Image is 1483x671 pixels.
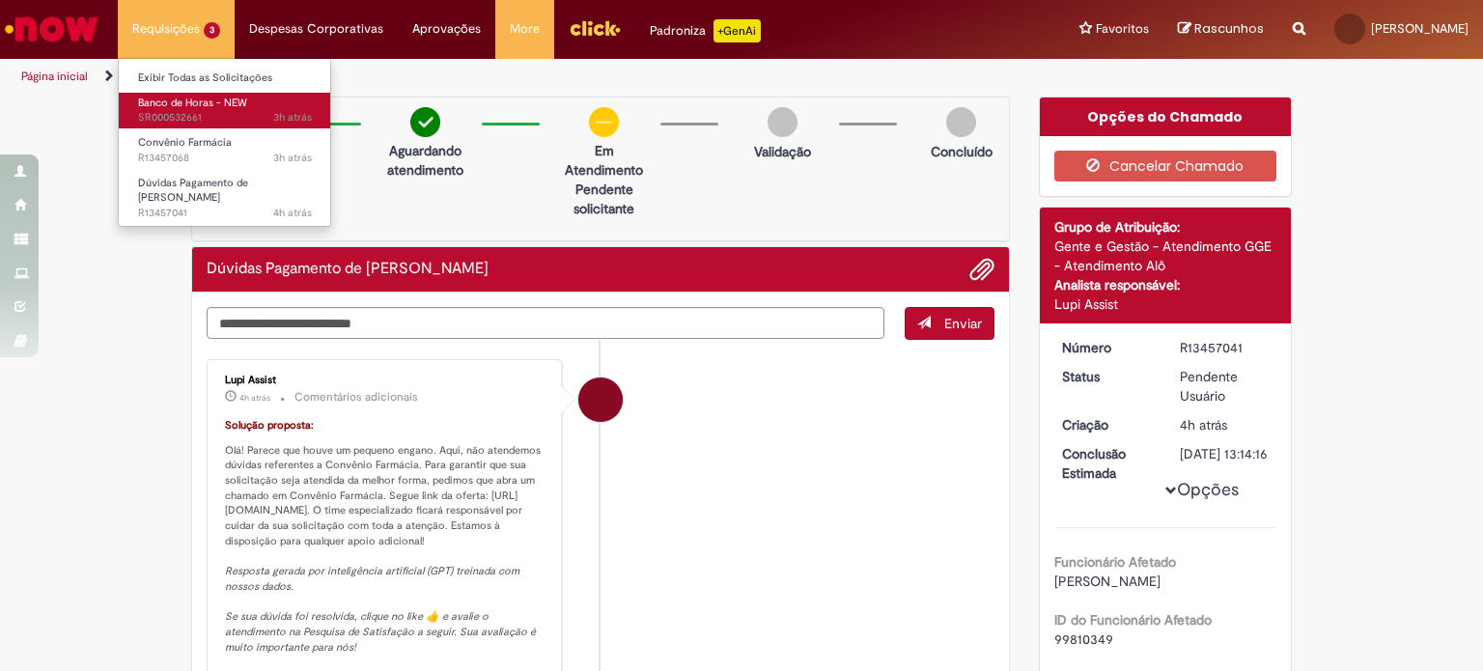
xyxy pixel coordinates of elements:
span: Banco de Horas - NEW [138,96,247,110]
dt: Número [1048,338,1166,357]
a: Rascunhos [1178,20,1264,39]
small: Comentários adicionais [294,389,418,405]
img: img-circle-grey.png [768,107,797,137]
h2: Dúvidas Pagamento de Salário Histórico de tíquete [207,261,489,278]
p: Concluído [931,142,993,161]
time: 28/08/2025 11:47:28 [273,110,312,125]
b: Funcionário Afetado [1054,553,1176,571]
span: 99810349 [1054,630,1113,648]
span: Despesas Corporativas [249,19,383,39]
span: 3h atrás [273,110,312,125]
span: Convênio Farmácia [138,135,232,150]
button: Enviar [905,307,994,340]
p: Pendente solicitante [557,180,651,218]
time: 28/08/2025 11:14:14 [273,206,312,220]
span: Rascunhos [1194,19,1264,38]
span: 3 [204,22,220,39]
div: Analista responsável: [1054,275,1277,294]
a: Aberto R13457041 : Dúvidas Pagamento de Salário [119,173,331,214]
button: Cancelar Chamado [1054,151,1277,182]
span: 4h atrás [1180,416,1227,433]
div: Opções do Chamado [1040,98,1292,136]
div: Lupi Assist [225,375,546,386]
dt: Conclusão Estimada [1048,444,1166,483]
div: R13457041 [1180,338,1270,357]
span: More [510,19,540,39]
span: Aprovações [412,19,481,39]
span: 4h atrás [239,392,270,404]
p: Em Atendimento [557,141,651,180]
a: Aberto SR000532661 : Banco de Horas - NEW [119,93,331,128]
span: 4h atrás [273,206,312,220]
div: Lupi Assist [578,377,623,422]
dt: Criação [1048,415,1166,434]
b: ID do Funcionário Afetado [1054,611,1212,629]
div: Grupo de Atribuição: [1054,217,1277,237]
time: 28/08/2025 11:14:13 [1180,416,1227,433]
div: 28/08/2025 11:14:13 [1180,415,1270,434]
button: Adicionar anexos [969,257,994,282]
span: [PERSON_NAME] [1371,20,1469,37]
span: Requisições [132,19,200,39]
p: Aguardando atendimento [378,141,472,180]
span: R13457041 [138,206,312,221]
img: img-circle-grey.png [946,107,976,137]
font: Solução proposta: [225,418,314,433]
div: Lupi Assist [1054,294,1277,314]
span: R13457068 [138,151,312,166]
a: Aberto R13457068 : Convênio Farmácia [119,132,331,168]
div: Pendente Usuário [1180,367,1270,405]
span: Enviar [944,315,982,332]
dt: Status [1048,367,1166,386]
time: 28/08/2025 11:14:20 [239,392,270,404]
span: 3h atrás [273,151,312,165]
img: circle-minus.png [589,107,619,137]
img: check-circle-green.png [410,107,440,137]
span: Dúvidas Pagamento de [PERSON_NAME] [138,176,248,206]
a: Exibir Todas as Solicitações [119,68,331,89]
div: [DATE] 13:14:16 [1180,444,1270,463]
p: Validação [754,142,811,161]
a: Página inicial [21,69,88,84]
ul: Requisições [118,58,331,227]
img: ServiceNow [2,10,101,48]
div: Padroniza [650,19,761,42]
img: click_logo_yellow_360x200.png [569,14,621,42]
span: SR000532661 [138,110,312,126]
span: Favoritos [1096,19,1149,39]
ul: Trilhas de página [14,59,974,95]
div: Gente e Gestão - Atendimento GGE - Atendimento Alô [1054,237,1277,275]
span: [PERSON_NAME] [1054,573,1161,590]
time: 28/08/2025 11:17:05 [273,151,312,165]
p: +GenAi [714,19,761,42]
textarea: Digite sua mensagem aqui... [207,307,884,340]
